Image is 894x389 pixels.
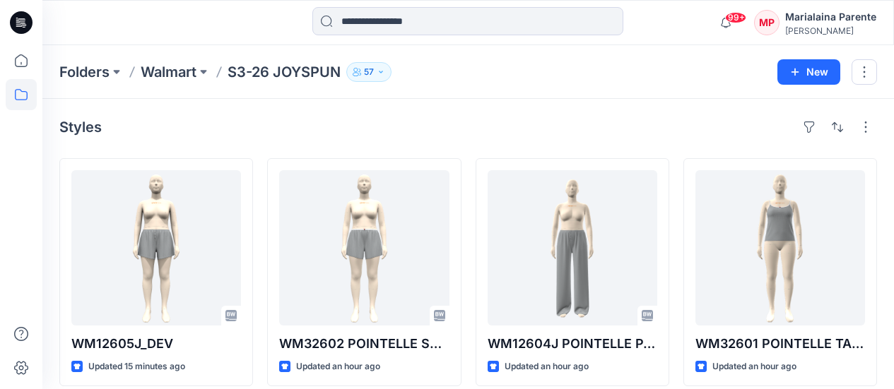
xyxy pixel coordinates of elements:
a: WM32602 POINTELLE SHORT_DEV [279,170,449,325]
a: WM12604J POINTELLE PANT-FAUX FLY & BUTTONS + PICOT [488,170,657,325]
p: Updated an hour ago [505,359,589,374]
a: Folders [59,62,110,82]
button: 57 [346,62,392,82]
p: Updated 15 minutes ago [88,359,185,374]
div: [PERSON_NAME] [785,25,876,36]
span: 99+ [725,12,746,23]
h4: Styles [59,119,102,136]
p: S3-26 JOYSPUN [228,62,341,82]
p: Updated an hour ago [296,359,380,374]
a: WM12605J_DEV [71,170,241,325]
p: WM32601 POINTELLE TANK_DEVELOPMENT [695,334,865,354]
a: WM32601 POINTELLE TANK_DEVELOPMENT [695,170,865,325]
a: Walmart [141,62,196,82]
div: MP [754,10,780,35]
button: New [777,59,840,85]
p: Updated an hour ago [712,359,796,374]
p: WM32602 POINTELLE SHORT_DEV [279,334,449,354]
p: 57 [364,64,374,80]
div: Marialaina Parente [785,8,876,25]
p: WM12605J_DEV [71,334,241,354]
p: WM12604J POINTELLE PANT-FAUX FLY & BUTTONS + PICOT [488,334,657,354]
